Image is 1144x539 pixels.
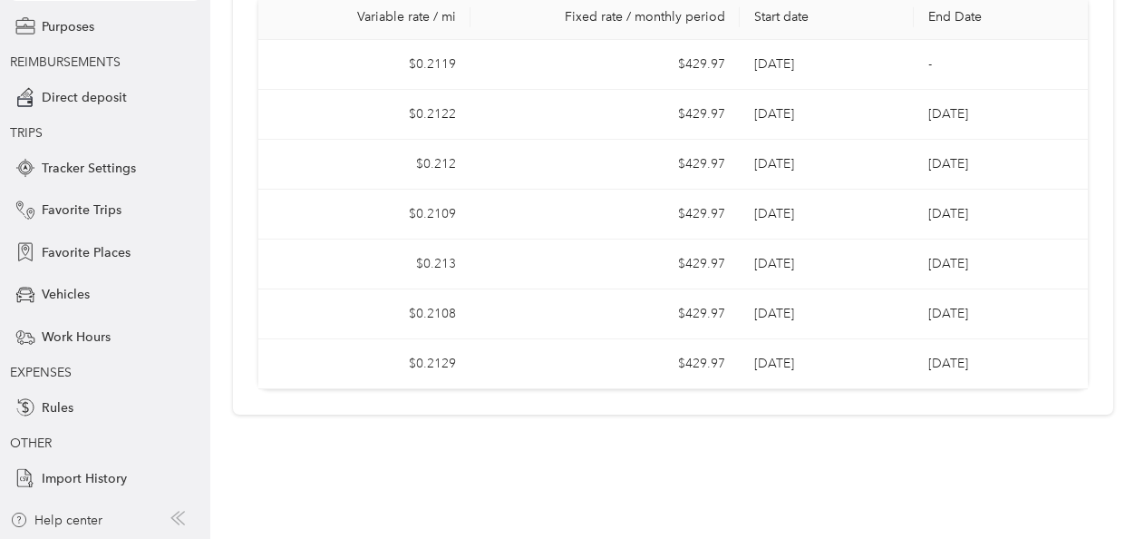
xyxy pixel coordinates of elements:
span: Import History [42,469,127,488]
td: $0.2129 [258,339,470,389]
span: Work Hours [42,328,111,347]
td: [DATE] [740,90,914,140]
td: [DATE] [740,289,914,339]
td: [DATE] [914,240,1088,289]
td: [DATE] [740,190,914,240]
td: [DATE] [914,339,1088,389]
td: $0.213 [258,240,470,289]
td: $0.2119 [258,40,470,90]
td: $0.212 [258,140,470,190]
td: [DATE] [914,190,1088,240]
td: [DATE] [740,240,914,289]
td: $429.97 [470,190,741,240]
td: [DATE] [914,90,1088,140]
span: Direct deposit [42,88,127,107]
td: [DATE] [740,339,914,389]
span: Purposes [42,17,94,36]
span: Rules [42,398,73,417]
td: [DATE] [740,140,914,190]
td: $0.2108 [258,289,470,339]
td: $429.97 [470,240,741,289]
span: Vehicles [42,285,90,304]
td: [DATE] [740,40,914,90]
td: $429.97 [470,289,741,339]
button: Help center [10,511,102,530]
iframe: Everlance-gr Chat Button Frame [1042,437,1144,539]
span: Tracker Settings [42,159,136,178]
span: TRIPS [10,125,43,141]
td: $429.97 [470,140,741,190]
td: $429.97 [470,40,741,90]
td: [DATE] [914,289,1088,339]
span: REIMBURSEMENTS [10,54,121,70]
td: $0.2122 [258,90,470,140]
td: $429.97 [470,339,741,389]
td: $429.97 [470,90,741,140]
td: - [914,40,1088,90]
td: $0.2109 [258,190,470,240]
span: OTHER [10,436,52,451]
span: Favorite Trips [42,201,121,220]
span: Favorite Places [42,243,131,262]
td: [DATE] [914,140,1088,190]
span: EXPENSES [10,365,72,380]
